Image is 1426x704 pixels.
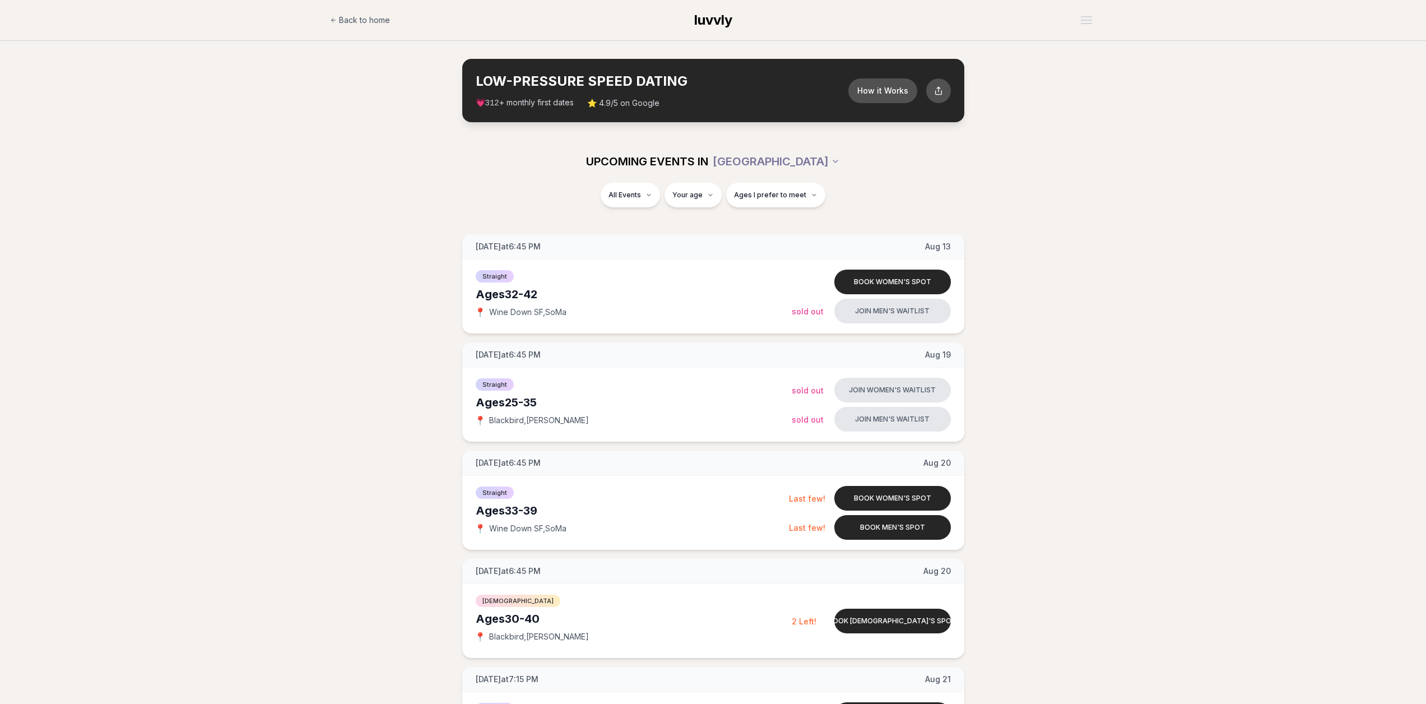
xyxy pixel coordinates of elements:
[694,11,732,29] a: luvvly
[925,674,951,685] span: Aug 21
[925,241,951,252] span: Aug 13
[476,595,560,607] span: [DEMOGRAPHIC_DATA]
[489,307,566,318] span: Wine Down SF , SoMa
[476,241,541,252] span: [DATE] at 6:45 PM
[923,457,951,469] span: Aug 20
[476,524,485,533] span: 📍
[713,149,840,174] button: [GEOGRAPHIC_DATA]
[925,349,951,360] span: Aug 19
[586,154,708,169] span: UPCOMING EVENTS IN
[834,407,951,432] button: Join men's waitlist
[665,183,722,207] button: Your age
[476,674,538,685] span: [DATE] at 7:15 PM
[789,494,825,503] span: Last few!
[339,15,390,26] span: Back to home
[609,191,641,200] span: All Events
[734,191,806,200] span: Ages I prefer to meet
[476,632,485,641] span: 📍
[834,378,951,402] button: Join women's waitlist
[330,9,390,31] a: Back to home
[923,566,951,577] span: Aug 20
[476,308,485,317] span: 📍
[476,286,792,302] div: Ages 32-42
[834,270,951,294] button: Book women's spot
[694,12,732,28] span: luvvly
[476,72,848,90] h2: LOW-PRESSURE SPEED DATING
[792,415,824,424] span: Sold Out
[1076,12,1097,29] button: Open menu
[792,386,824,395] span: Sold Out
[476,97,574,109] span: 💗 + monthly first dates
[476,378,514,391] span: Straight
[476,416,485,425] span: 📍
[834,299,951,323] button: Join men's waitlist
[476,349,541,360] span: [DATE] at 6:45 PM
[476,395,792,410] div: Ages 25-35
[672,191,703,200] span: Your age
[792,617,816,626] span: 2 Left!
[489,523,566,534] span: Wine Down SF , SoMa
[726,183,825,207] button: Ages I prefer to meet
[834,515,951,540] button: Book men's spot
[476,457,541,469] span: [DATE] at 6:45 PM
[587,98,659,109] span: ⭐ 4.9/5 on Google
[792,307,824,316] span: Sold Out
[789,523,825,532] span: Last few!
[848,78,917,103] button: How it Works
[476,270,514,282] span: Straight
[476,566,541,577] span: [DATE] at 6:45 PM
[489,415,589,426] span: Blackbird , [PERSON_NAME]
[834,609,951,633] button: Book [DEMOGRAPHIC_DATA]'s spot
[476,611,792,627] div: Ages 30-40
[476,487,514,499] span: Straight
[485,99,499,108] span: 312
[834,486,951,511] button: Book women's spot
[489,631,589,642] span: Blackbird , [PERSON_NAME]
[601,183,660,207] button: All Events
[476,503,789,518] div: Ages 33-39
